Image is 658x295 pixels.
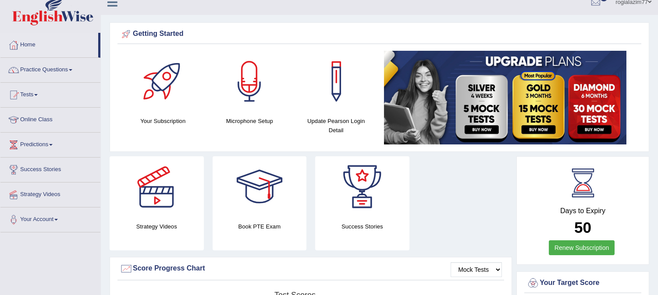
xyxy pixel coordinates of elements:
a: Your Account [0,207,100,229]
img: small5.jpg [384,51,626,144]
h4: Update Pearson Login Detail [297,116,375,135]
a: Home [0,33,98,55]
a: Renew Subscription [549,240,615,255]
div: Score Progress Chart [120,262,502,275]
a: Predictions [0,133,100,155]
h4: Success Stories [315,222,409,231]
a: Tests [0,83,100,105]
a: Success Stories [0,158,100,179]
h4: Book PTE Exam [213,222,307,231]
h4: Your Subscription [124,116,202,126]
a: Online Class [0,108,100,130]
b: 50 [574,219,591,236]
a: Practice Questions [0,58,100,80]
h4: Strategy Videos [110,222,204,231]
h4: Days to Expiry [526,207,639,215]
h4: Microphone Setup [211,116,289,126]
a: Strategy Videos [0,183,100,204]
div: Getting Started [120,28,639,41]
div: Your Target Score [526,277,639,290]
